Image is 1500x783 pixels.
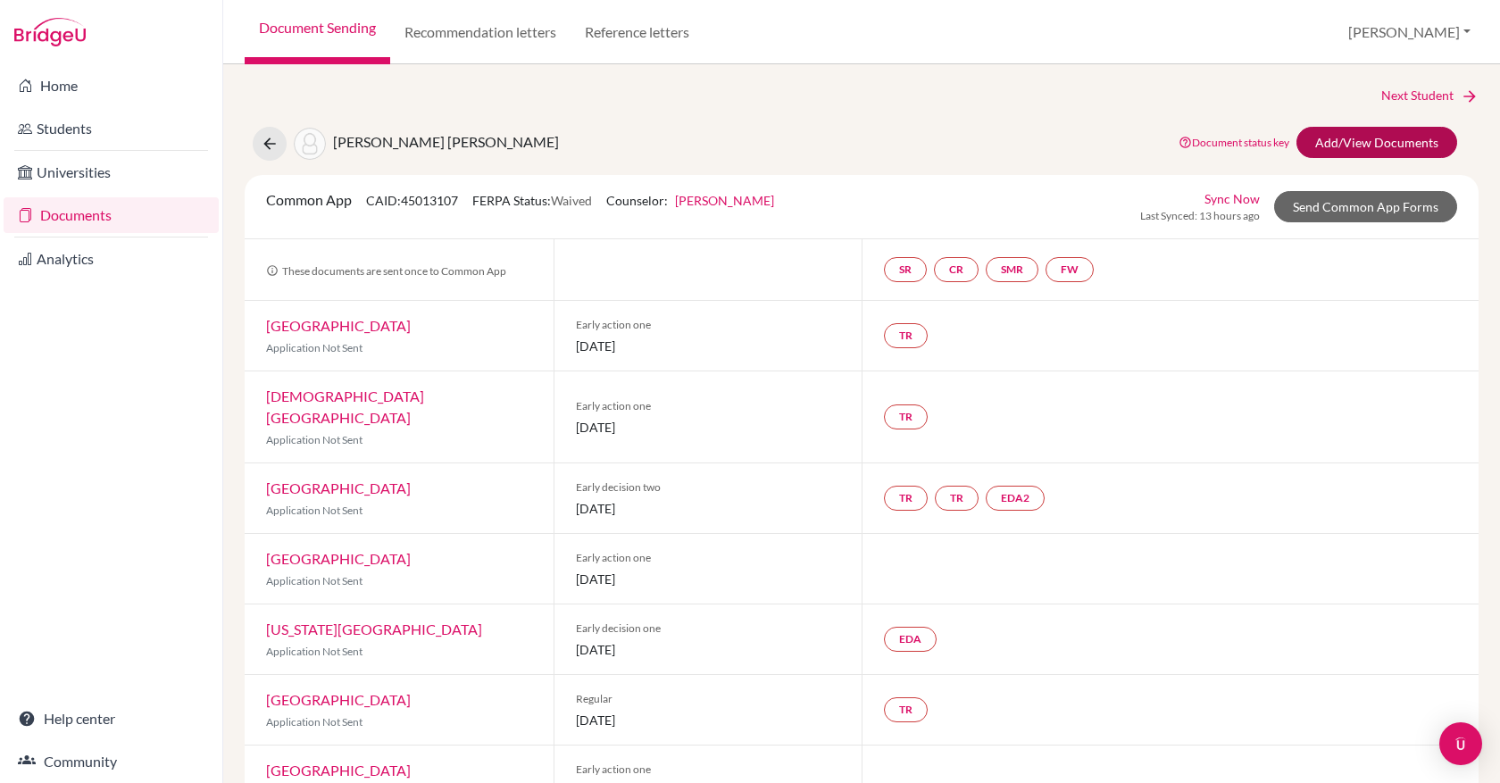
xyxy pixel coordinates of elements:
a: [GEOGRAPHIC_DATA] [266,691,411,708]
span: [DATE] [576,499,841,518]
a: [PERSON_NAME] [675,193,774,208]
span: Early action one [576,762,841,778]
a: TR [884,697,928,722]
button: [PERSON_NAME] [1340,15,1479,49]
a: Home [4,68,219,104]
a: EDA [884,627,937,652]
a: Send Common App Forms [1274,191,1457,222]
a: TR [884,323,928,348]
span: Waived [551,193,592,208]
span: [DATE] [576,570,841,588]
a: FW [1046,257,1094,282]
a: [GEOGRAPHIC_DATA] [266,317,411,334]
a: Analytics [4,241,219,277]
a: [GEOGRAPHIC_DATA] [266,479,411,496]
span: Common App [266,191,352,208]
span: Application Not Sent [266,645,362,658]
a: Next Student [1381,86,1479,105]
a: [GEOGRAPHIC_DATA] [266,550,411,567]
a: Help center [4,701,219,737]
img: Bridge-U [14,18,86,46]
a: TR [884,486,928,511]
span: [DATE] [576,418,841,437]
a: [GEOGRAPHIC_DATA] [266,762,411,779]
span: Regular [576,691,841,707]
span: [DATE] [576,640,841,659]
span: Last Synced: 13 hours ago [1140,208,1260,224]
span: Early action one [576,398,841,414]
a: Documents [4,197,219,233]
a: Community [4,744,219,779]
a: [US_STATE][GEOGRAPHIC_DATA] [266,621,482,637]
span: Application Not Sent [266,433,362,446]
span: Application Not Sent [266,715,362,729]
a: Document status key [1179,136,1289,149]
a: SR [884,257,927,282]
a: Sync Now [1204,189,1260,208]
a: SMR [986,257,1038,282]
span: [PERSON_NAME] [PERSON_NAME] [333,133,559,150]
span: Early decision one [576,621,841,637]
a: Universities [4,154,219,190]
a: CR [934,257,979,282]
span: [DATE] [576,337,841,355]
span: Counselor: [606,193,774,208]
span: Application Not Sent [266,504,362,517]
span: Early action one [576,550,841,566]
span: FERPA Status: [472,193,592,208]
div: Open Intercom Messenger [1439,722,1482,765]
a: [DEMOGRAPHIC_DATA] [GEOGRAPHIC_DATA] [266,387,424,426]
a: EDA2 [986,486,1045,511]
a: TR [884,404,928,429]
span: Application Not Sent [266,574,362,587]
span: Early action one [576,317,841,333]
span: [DATE] [576,711,841,729]
span: These documents are sent once to Common App [266,264,506,278]
a: TR [935,486,979,511]
span: CAID: 45013107 [366,193,458,208]
a: Add/View Documents [1296,127,1457,158]
span: Application Not Sent [266,341,362,354]
a: Students [4,111,219,146]
span: Early decision two [576,479,841,496]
